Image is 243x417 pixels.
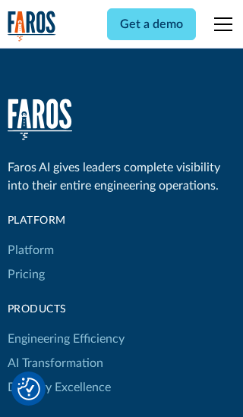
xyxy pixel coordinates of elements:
[8,213,125,229] div: Platform
[8,11,56,42] a: home
[8,351,103,375] a: AI Transformation
[8,99,72,140] img: Faros Logo White
[17,378,40,400] button: Cookie Settings
[8,375,111,400] a: Delivery Excellence
[8,158,236,195] div: Faros AI gives leaders complete visibility into their entire engineering operations.
[8,327,125,351] a: Engineering Efficiency
[8,262,45,287] a: Pricing
[8,99,72,140] a: home
[8,238,54,262] a: Platform
[205,6,235,42] div: menu
[8,302,125,318] div: products
[8,11,56,42] img: Logo of the analytics and reporting company Faros.
[17,378,40,400] img: Revisit consent button
[107,8,196,40] a: Get a demo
